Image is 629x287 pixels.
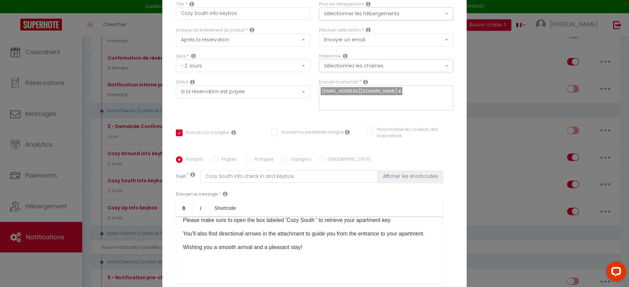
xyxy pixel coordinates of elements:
label: Délai [176,53,186,60]
i: Booking status [190,79,195,85]
i: Subject [190,172,195,177]
label: Pour cet hébergement [319,1,364,7]
a: Shortcode [209,200,241,216]
button: Afficher les shortcodes [378,170,443,183]
iframe: LiveChat chat widget [601,259,629,287]
label: Anglais [218,156,236,164]
p: Please make sure to open the box labeled 'Cozy South ' to retrieve your apartment key. [183,216,436,224]
i: Event Occur [250,27,254,33]
i: Envoyer au prestataire si il est assigné [345,129,350,135]
a: Italic [192,200,209,216]
label: Français [183,156,203,164]
label: Lorsque cet événement se produit [176,27,244,34]
label: Espagnol [288,156,311,164]
label: Titre [176,1,184,7]
button: Sélectionner les hébergements [319,7,453,20]
label: Statut [176,79,188,85]
span: [EMAIL_ADDRESS][DOMAIN_NAME] [322,88,397,94]
label: Envoyer à cet email [319,79,358,85]
i: Envoyer au voyageur [231,130,236,135]
label: Plateforme [319,53,341,60]
i: Recipient [363,79,368,85]
label: Envoyer ce message [176,191,218,198]
a: Bold [176,200,192,216]
label: [GEOGRAPHIC_DATA] [325,156,371,164]
label: Sujet [176,173,186,180]
i: Action Time [191,53,196,59]
i: Title [189,1,194,7]
button: Sélectionnez les chaînes [319,59,453,72]
p: You’ll also find directional arrows in the attachment to guide you from the entrance to your apar... [183,230,436,238]
i: This Rental [366,1,371,7]
i: Message [223,191,228,197]
i: Action Type [366,27,371,33]
label: Effectuer cette action [319,27,361,34]
i: Action Channel [343,53,348,59]
p: Wishing you a smooth arrival and a pleasant stay! [183,243,436,251]
div: ​ [176,217,443,284]
label: Portugais [251,156,274,164]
